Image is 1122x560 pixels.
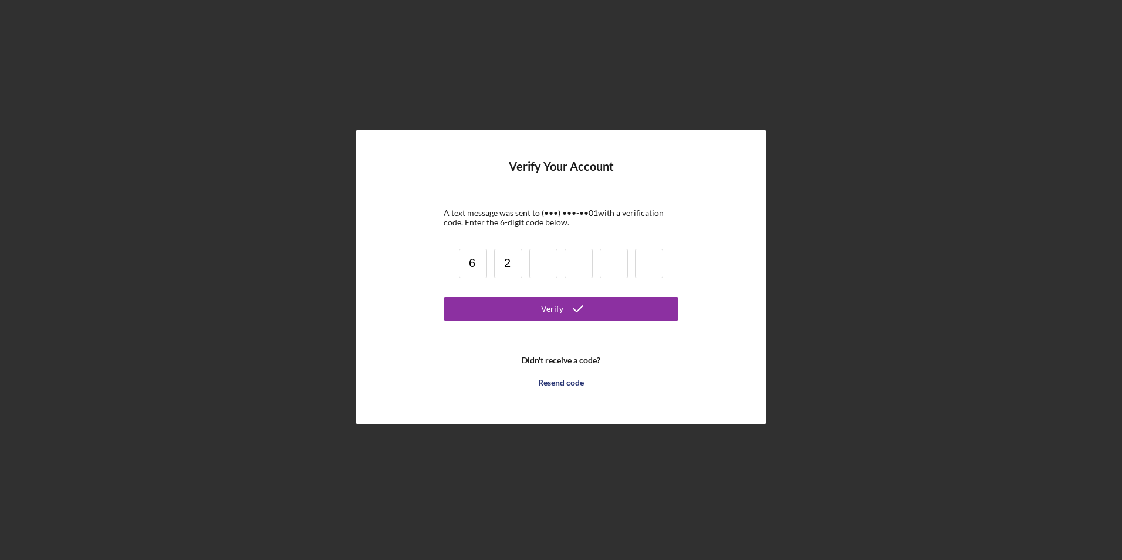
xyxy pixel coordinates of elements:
[538,371,584,394] div: Resend code
[444,371,678,394] button: Resend code
[444,208,678,227] div: A text message was sent to (•••) •••-•• 01 with a verification code. Enter the 6-digit code below.
[541,297,563,321] div: Verify
[509,160,614,191] h4: Verify Your Account
[522,356,600,365] b: Didn't receive a code?
[444,297,678,321] button: Verify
